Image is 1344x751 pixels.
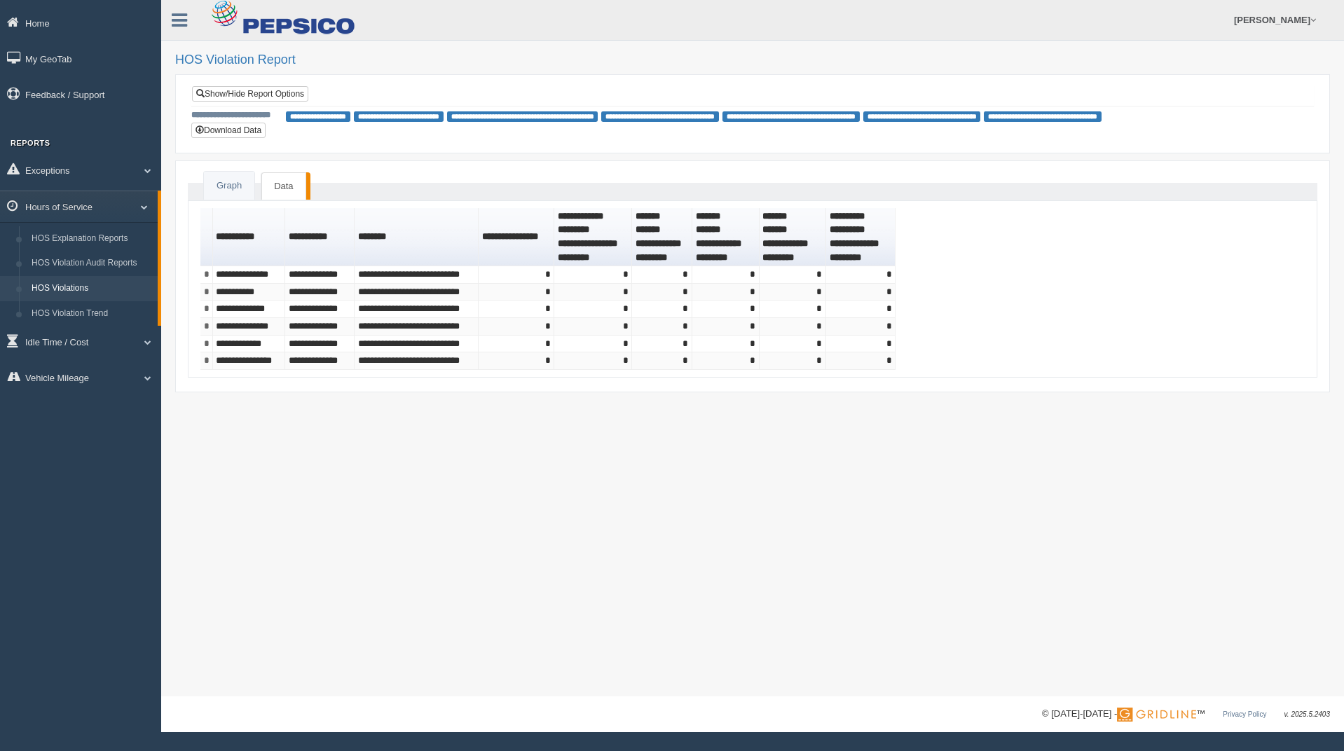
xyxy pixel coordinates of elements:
a: HOS Violations [25,276,158,301]
th: Sort column [826,208,896,266]
th: Sort column [355,208,479,266]
button: Download Data [191,123,266,138]
h2: HOS Violation Report [175,53,1330,67]
th: Sort column [760,208,827,266]
a: Show/Hide Report Options [192,86,308,102]
img: Gridline [1117,708,1196,722]
th: Sort column [692,208,760,266]
span: v. 2025.5.2403 [1284,710,1330,718]
a: Data [261,172,306,200]
div: © [DATE]-[DATE] - ™ [1042,707,1330,722]
a: HOS Explanation Reports [25,226,158,252]
a: Graph [204,172,254,200]
a: HOS Violation Trend [25,301,158,326]
th: Sort column [213,208,286,266]
th: Sort column [479,208,554,266]
a: Privacy Policy [1223,710,1266,718]
a: HOS Violation Audit Reports [25,251,158,276]
th: Sort column [554,208,632,266]
th: Sort column [632,208,692,266]
th: Sort column [285,208,355,266]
